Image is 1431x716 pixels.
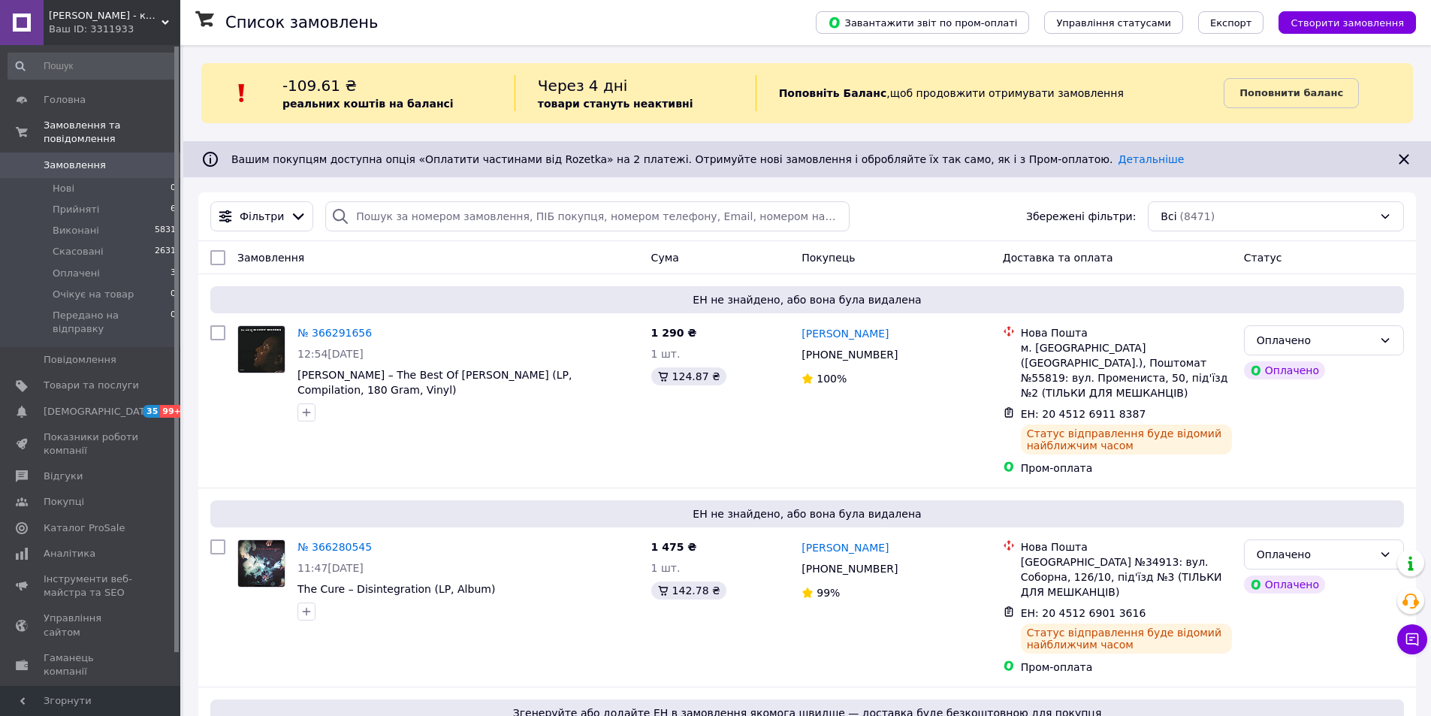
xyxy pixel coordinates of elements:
[1003,252,1113,264] span: Доставка та оплата
[155,245,176,258] span: 2631
[802,326,889,341] a: [PERSON_NAME]
[816,11,1029,34] button: Завантажити звіт по пром-оплаті
[1239,87,1343,98] b: Поповнити баланс
[1021,554,1232,600] div: [GEOGRAPHIC_DATA] №34913: вул. Соборна, 126/10, під'їзд №3 (ТІЛЬКИ ДЛЯ МЕШКАНЦІВ)
[44,572,139,600] span: Інструменти веб-майстра та SEO
[231,82,253,104] img: :exclamation:
[171,288,176,301] span: 0
[1244,576,1325,594] div: Оплачено
[53,267,100,280] span: Оплачені
[44,93,86,107] span: Головна
[237,539,285,588] a: Фото товару
[44,405,155,418] span: [DEMOGRAPHIC_DATA]
[1021,624,1232,654] div: Статус відправлення буде відомий найближчим часом
[44,119,180,146] span: Замовлення та повідомлення
[297,327,372,339] a: № 366291656
[171,203,176,216] span: 6
[49,23,180,36] div: Ваш ID: 3311933
[297,369,572,396] a: [PERSON_NAME] – The Best Of [PERSON_NAME] (LP, Compilation, 180 Gram, Vinyl)
[1291,17,1404,29] span: Створити замовлення
[1021,461,1232,476] div: Пром-оплата
[49,9,162,23] span: Хитун-Бовтун - книги та вініл
[1021,539,1232,554] div: Нова Пошта
[44,612,139,639] span: Управління сайтом
[538,98,693,110] b: товари стануть неактивні
[1021,340,1232,400] div: м. [GEOGRAPHIC_DATA] ([GEOGRAPHIC_DATA].), Поштомат №55819: вул. Промениста, 50, під'їзд №2 (ТІЛЬ...
[1180,210,1215,222] span: (8471)
[651,348,681,360] span: 1 шт.
[1244,252,1282,264] span: Статус
[1021,660,1232,675] div: Пром-оплата
[225,14,378,32] h1: Список замовлень
[44,547,95,560] span: Аналітика
[238,326,285,373] img: Фото товару
[171,309,176,336] span: 0
[231,153,1184,165] span: Вашим покупцям доступна опція «Оплатити частинами від Rozetka» на 2 платежі. Отримуйте нові замов...
[53,245,104,258] span: Скасовані
[171,267,176,280] span: 3
[1021,408,1146,420] span: ЕН: 20 4512 6911 8387
[160,405,185,418] span: 99+
[282,77,357,95] span: -109.61 ₴
[802,252,855,264] span: Покупець
[44,521,125,535] span: Каталог ProSale
[53,203,99,216] span: Прийняті
[1210,17,1252,29] span: Експорт
[44,495,84,509] span: Покупці
[8,53,177,80] input: Пошук
[1021,325,1232,340] div: Нова Пошта
[282,98,454,110] b: реальних коштів на балансі
[828,16,1017,29] span: Завантажити звіт по пром-оплаті
[1224,78,1359,108] a: Поповнити баланс
[802,540,889,555] a: [PERSON_NAME]
[216,292,1398,307] span: ЕН не знайдено, або вона була видалена
[216,506,1398,521] span: ЕН не знайдено, або вона була видалена
[44,651,139,678] span: Гаманець компанії
[651,541,697,553] span: 1 475 ₴
[779,87,887,99] b: Поповніть Баланс
[53,182,74,195] span: Нові
[44,470,83,483] span: Відгуки
[53,309,171,336] span: Передано на відправку
[143,405,160,418] span: 35
[237,252,304,264] span: Замовлення
[297,348,364,360] span: 12:54[DATE]
[1257,546,1373,563] div: Оплачено
[651,252,679,264] span: Cума
[1056,17,1171,29] span: Управління статусами
[44,431,139,458] span: Показники роботи компанії
[756,75,1224,111] div: , щоб продовжити отримувати замовлення
[1021,424,1232,455] div: Статус відправлення буде відомий найближчим часом
[53,224,99,237] span: Виконані
[817,587,840,599] span: 99%
[799,344,901,365] div: [PHONE_NUMBER]
[651,562,681,574] span: 1 шт.
[1397,624,1427,654] button: Чат з покупцем
[155,224,176,237] span: 5831
[44,353,116,367] span: Повідомлення
[651,582,726,600] div: 142.78 ₴
[538,77,628,95] span: Через 4 дні
[799,558,901,579] div: [PHONE_NUMBER]
[651,327,697,339] span: 1 290 ₴
[237,325,285,373] a: Фото товару
[1279,11,1416,34] button: Створити замовлення
[1198,11,1264,34] button: Експорт
[1257,332,1373,349] div: Оплачено
[297,562,364,574] span: 11:47[DATE]
[53,288,134,301] span: Очікує на товар
[44,379,139,392] span: Товари та послуги
[240,209,284,224] span: Фільтри
[297,583,495,595] a: The Cure – Disintegration (LP, Album)
[44,159,106,172] span: Замовлення
[325,201,849,231] input: Пошук за номером замовлення, ПІБ покупця, номером телефону, Email, номером накладної
[817,373,847,385] span: 100%
[1021,607,1146,619] span: ЕН: 20 4512 6901 3616
[238,540,285,587] img: Фото товару
[297,541,372,553] a: № 366280545
[1119,153,1185,165] a: Детальніше
[171,182,176,195] span: 0
[1161,209,1176,224] span: Всі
